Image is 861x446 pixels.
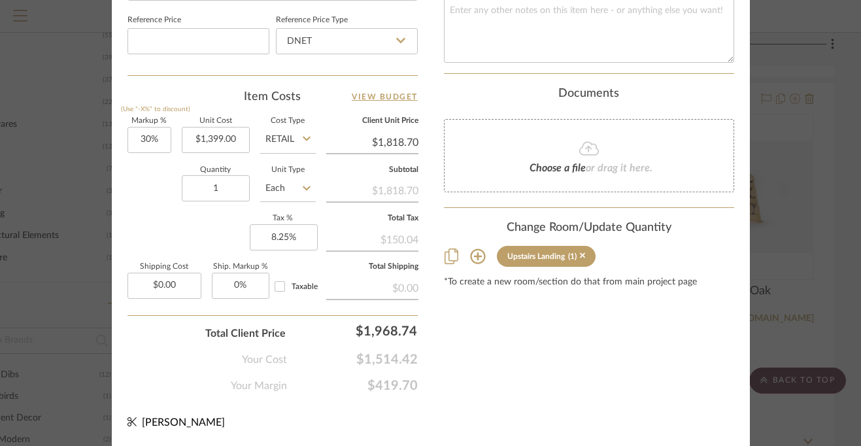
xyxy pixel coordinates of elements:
label: Markup % [127,118,171,124]
div: Upstairs Landing [507,252,565,261]
div: $1,818.70 [326,178,418,201]
div: Item Costs [127,89,418,105]
a: View Budget [352,89,418,105]
div: Documents [444,87,734,101]
label: Unit Cost [182,118,250,124]
label: Cost Type [260,118,316,124]
div: (1) [568,252,577,261]
div: *To create a new room/section do that from main project page [444,277,734,288]
label: Tax % [250,215,316,222]
div: $0.00 [326,275,418,299]
label: Quantity [182,167,250,173]
span: Your Cost [242,352,287,368]
span: or drag it here. [586,163,652,173]
label: Unit Type [260,167,316,173]
label: Total Shipping [326,264,418,270]
label: Total Tax [326,215,418,222]
span: $419.70 [287,378,418,394]
div: Change Room/Update Quantity [444,221,734,235]
span: Taxable [292,283,318,290]
span: Choose a file [530,163,586,173]
div: $1,968.74 [292,318,423,344]
div: $150.04 [326,227,418,250]
span: [PERSON_NAME] [142,417,225,428]
span: Your Margin [231,378,287,394]
label: Subtotal [326,167,418,173]
label: Shipping Cost [127,264,201,270]
label: Reference Price Type [276,17,348,24]
label: Ship. Markup % [212,264,269,270]
span: Total Client Price [205,326,286,341]
span: $1,514.42 [287,352,418,368]
label: Reference Price [127,17,181,24]
label: Client Unit Price [326,118,418,124]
